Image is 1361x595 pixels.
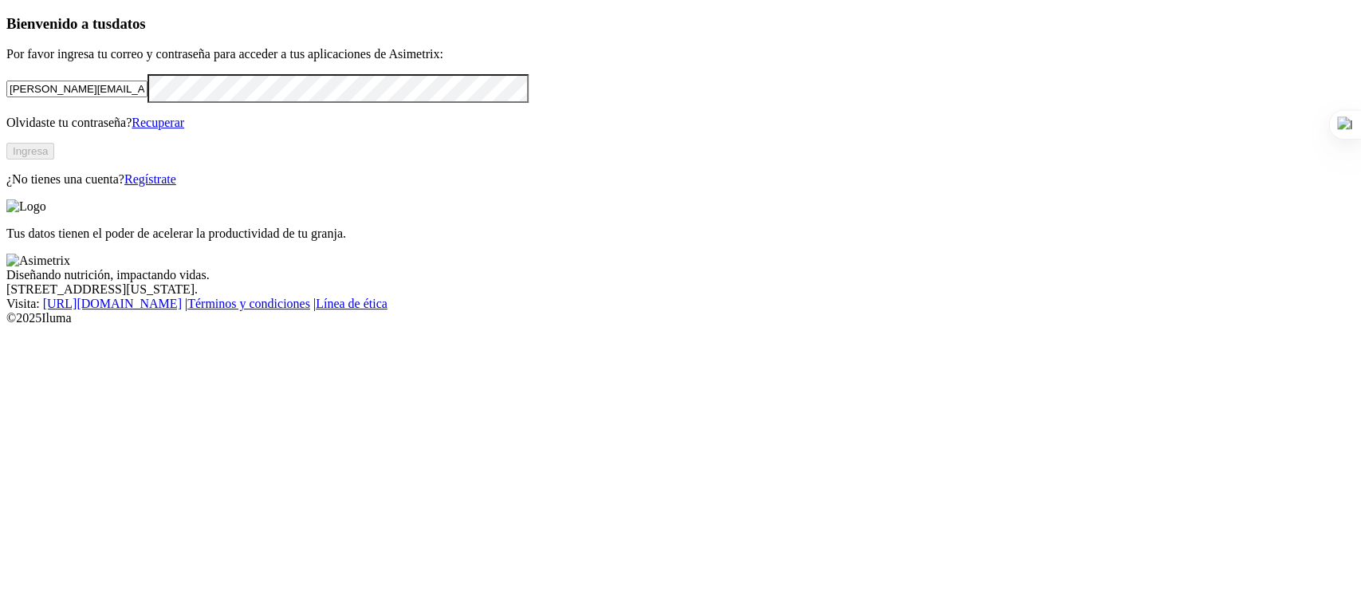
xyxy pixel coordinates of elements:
a: [URL][DOMAIN_NAME] [43,297,182,310]
div: [STREET_ADDRESS][US_STATE]. [6,282,1355,297]
a: Línea de ética [316,297,387,310]
div: © 2025 Iluma [6,311,1355,325]
div: Visita : | | [6,297,1355,311]
p: Tus datos tienen el poder de acelerar la productividad de tu granja. [6,227,1355,241]
img: Logo [6,199,46,214]
h3: Bienvenido a tus [6,15,1355,33]
span: datos [112,15,146,32]
button: Ingresa [6,143,54,160]
input: Tu correo [6,81,148,97]
a: Recuperar [132,116,184,129]
a: Regístrate [124,172,176,186]
img: Asimetrix [6,254,70,268]
p: Por favor ingresa tu correo y contraseña para acceder a tus aplicaciones de Asimetrix: [6,47,1355,61]
p: Olvidaste tu contraseña? [6,116,1355,130]
a: Términos y condiciones [187,297,310,310]
p: ¿No tienes una cuenta? [6,172,1355,187]
div: Diseñando nutrición, impactando vidas. [6,268,1355,282]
